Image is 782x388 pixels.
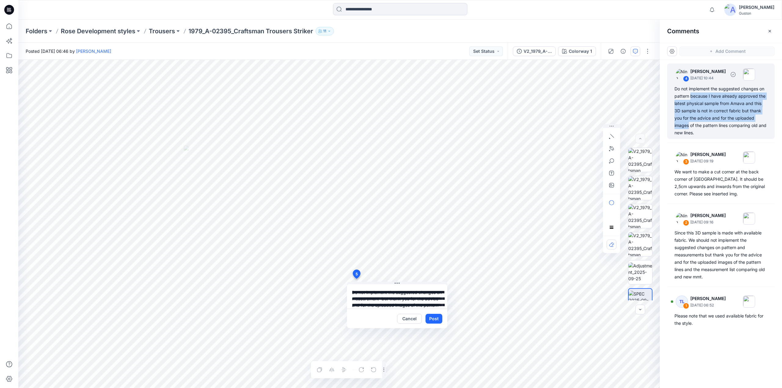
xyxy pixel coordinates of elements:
img: V2_1979_A-02395_Craftsman Trousers Striker_Colorway 1_Right [628,232,652,256]
button: Cancel [397,314,422,324]
div: TL [676,296,688,308]
h2: Comments [667,27,699,35]
p: 1979_A-02395_Craftsman Trousers Striker [188,27,313,35]
p: [PERSON_NAME] [690,151,726,158]
div: 2 [683,220,689,226]
a: [PERSON_NAME] [76,49,111,54]
a: Trousers [149,27,175,35]
div: 4 [683,76,689,82]
div: Colorway 1 [569,48,592,55]
p: [DATE] 10:44 [690,75,726,81]
button: V2_1979_A-02395_Craftsman Trousers Striker [513,46,556,56]
a: Rose Development styles [61,27,135,35]
p: [PERSON_NAME] [690,212,726,219]
div: [PERSON_NAME] [739,4,774,11]
div: Do not implement the suggested changes on pattern because I have already approved the latest phys... [674,85,767,136]
span: 5 [356,271,358,277]
p: [DATE] 06:52 [690,302,726,308]
img: avatar [724,4,736,16]
p: [DATE] 09:16 [690,219,726,225]
img: Nina Moller [676,151,688,164]
img: Nina Moller [676,68,688,81]
p: [DATE] 09:19 [690,158,726,164]
div: 1 [683,303,689,309]
button: Colorway 1 [558,46,596,56]
div: Since this 3D sample is made with available fabric. We should not implement the suggested changes... [674,229,767,281]
button: Add Comment [679,46,775,56]
button: Post [426,314,442,324]
a: Folders [26,27,47,35]
img: V2_1979_A-02395_Craftsman Trousers Striker_Colorway 1_Front [628,148,652,172]
div: Guston [739,11,774,16]
div: 3 [683,159,689,165]
img: V2_1979_A-02395_Craftsman Trousers Striker_Colorway 1_Back [628,176,652,200]
button: 11 [316,27,334,35]
img: Adjustment_2025-09-25 [628,263,652,282]
p: [PERSON_NAME] [690,68,726,75]
div: V2_1979_A-02395_Craftsman Trousers Striker [524,48,552,55]
img: SPEC 2025-09-26 095107 [629,291,652,310]
div: Please note that we used available fabric for the style. [674,312,767,327]
img: Nina Moller [676,212,688,225]
span: Posted [DATE] 06:46 by [26,48,111,54]
button: Details [618,46,628,56]
img: V2_1979_A-02395_Craftsman Trousers Striker_Colorway 1_Left [628,204,652,228]
div: We want to make a cut corner at the back corner of [GEOGRAPHIC_DATA]. It should be 2,5cm upwards ... [674,168,767,198]
p: [PERSON_NAME] [690,295,726,302]
p: 11 [323,28,326,34]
